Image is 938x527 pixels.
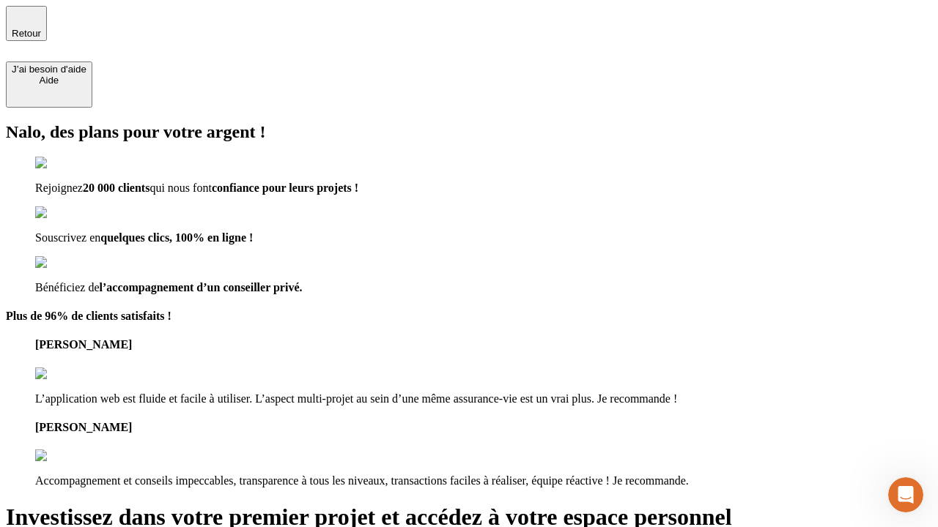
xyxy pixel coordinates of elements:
div: Aide [12,75,86,86]
img: checkmark [35,206,98,220]
h2: Nalo, des plans pour votre argent ! [6,122,932,142]
img: reviews stars [35,449,108,463]
p: L’application web est fluide et facile à utiliser. L’aspect multi-projet au sein d’une même assur... [35,392,932,405]
span: Rejoignez [35,182,83,194]
img: reviews stars [35,367,108,381]
img: checkmark [35,157,98,170]
h4: [PERSON_NAME] [35,338,932,351]
h4: [PERSON_NAME] [35,421,932,434]
span: confiance pour leurs projets ! [212,182,358,194]
img: checkmark [35,256,98,269]
span: Souscrivez en [35,231,100,244]
h4: Plus de 96% de clients satisfaits ! [6,310,932,323]
span: quelques clics, 100% en ligne ! [100,231,253,244]
p: Accompagnement et conseils impeccables, transparence à tous les niveaux, transactions faciles à r... [35,474,932,487]
span: 20 000 clients [83,182,150,194]
button: J’ai besoin d'aideAide [6,61,92,108]
button: Retour [6,6,47,41]
span: qui nous font [149,182,211,194]
span: Retour [12,28,41,39]
iframe: Intercom live chat [888,477,923,512]
span: Bénéficiez de [35,281,100,294]
div: J’ai besoin d'aide [12,64,86,75]
span: l’accompagnement d’un conseiller privé. [100,281,303,294]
